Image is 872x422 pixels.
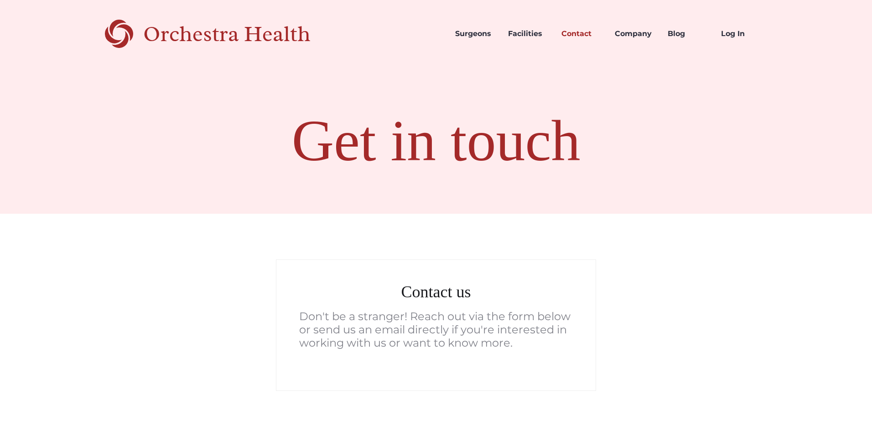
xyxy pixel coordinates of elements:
a: Orchestra Health [105,18,343,49]
a: Facilities [501,18,554,49]
a: Company [607,18,661,49]
a: Blog [660,18,714,49]
a: Surgeons [448,18,501,49]
div: Orchestra Health [143,25,343,43]
a: Contact [554,18,607,49]
div: Don't be a stranger! Reach out via the form below or send us an email directly if you're interest... [299,310,573,349]
h2: Contact us [299,280,573,303]
a: Log In [714,18,767,49]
